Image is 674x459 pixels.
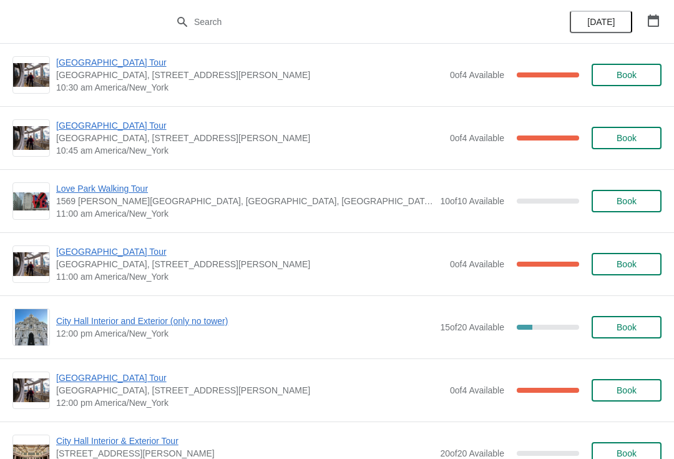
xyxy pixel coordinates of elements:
[193,11,506,33] input: Search
[617,448,637,458] span: Book
[56,397,444,409] span: 12:00 pm America/New_York
[56,270,444,283] span: 11:00 am America/New_York
[592,253,662,275] button: Book
[56,258,444,270] span: [GEOGRAPHIC_DATA], [STREET_ADDRESS][PERSON_NAME]
[440,448,504,458] span: 20 of 20 Available
[56,119,444,132] span: [GEOGRAPHIC_DATA] Tour
[56,245,444,258] span: [GEOGRAPHIC_DATA] Tour
[450,385,504,395] span: 0 of 4 Available
[617,70,637,80] span: Book
[617,385,637,395] span: Book
[440,322,504,332] span: 15 of 20 Available
[13,126,49,151] img: City Hall Tower Tour | City Hall Visitor Center, 1400 John F Kennedy Boulevard Suite 121, Philade...
[450,133,504,143] span: 0 of 4 Available
[13,252,49,277] img: City Hall Tower Tour | City Hall Visitor Center, 1400 John F Kennedy Boulevard Suite 121, Philade...
[56,81,444,94] span: 10:30 am America/New_York
[440,196,504,206] span: 10 of 10 Available
[617,196,637,206] span: Book
[56,384,444,397] span: [GEOGRAPHIC_DATA], [STREET_ADDRESS][PERSON_NAME]
[56,144,444,157] span: 10:45 am America/New_York
[617,133,637,143] span: Book
[450,70,504,80] span: 0 of 4 Available
[617,322,637,332] span: Book
[617,259,637,269] span: Book
[592,127,662,149] button: Book
[56,207,434,220] span: 11:00 am America/New_York
[56,315,434,327] span: City Hall Interior and Exterior (only no tower)
[13,378,49,403] img: City Hall Tower Tour | City Hall Visitor Center, 1400 John F Kennedy Boulevard Suite 121, Philade...
[56,132,444,144] span: [GEOGRAPHIC_DATA], [STREET_ADDRESS][PERSON_NAME]
[56,327,434,340] span: 12:00 pm America/New_York
[56,69,444,81] span: [GEOGRAPHIC_DATA], [STREET_ADDRESS][PERSON_NAME]
[13,192,49,210] img: Love Park Walking Tour | 1569 John F Kennedy Boulevard, Philadelphia, PA, USA | 11:00 am America/...
[592,316,662,338] button: Book
[592,190,662,212] button: Book
[570,11,632,33] button: [DATE]
[15,309,48,345] img: City Hall Interior and Exterior (only no tower) | | 12:00 pm America/New_York
[450,259,504,269] span: 0 of 4 Available
[592,379,662,402] button: Book
[56,182,434,195] span: Love Park Walking Tour
[592,64,662,86] button: Book
[56,195,434,207] span: 1569 [PERSON_NAME][GEOGRAPHIC_DATA], [GEOGRAPHIC_DATA], [GEOGRAPHIC_DATA], [GEOGRAPHIC_DATA]
[587,17,615,27] span: [DATE]
[56,56,444,69] span: [GEOGRAPHIC_DATA] Tour
[56,435,434,447] span: City Hall Interior & Exterior Tour
[56,372,444,384] span: [GEOGRAPHIC_DATA] Tour
[13,63,49,87] img: City Hall Tower Tour | City Hall Visitor Center, 1400 John F Kennedy Boulevard Suite 121, Philade...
